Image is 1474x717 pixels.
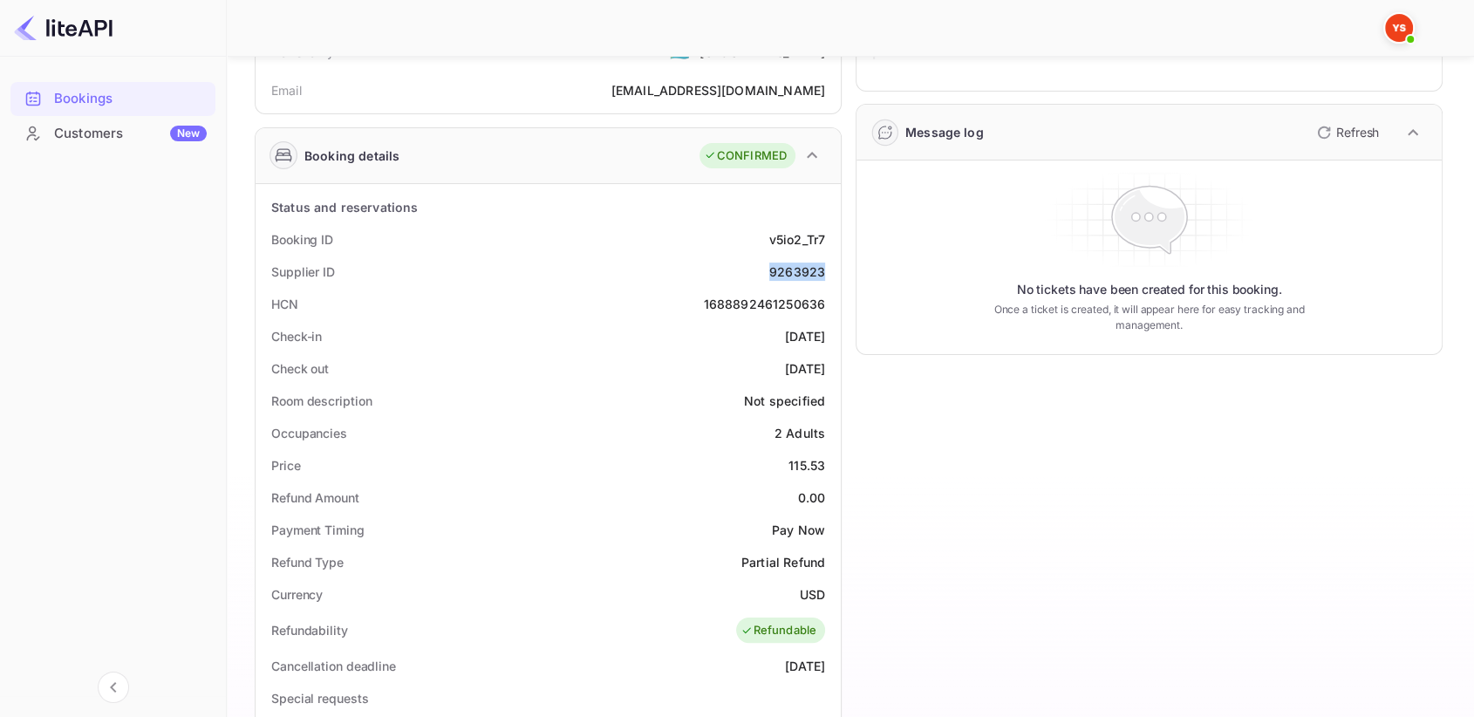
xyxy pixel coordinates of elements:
div: Refund Amount [271,488,359,507]
div: Not specified [744,392,825,410]
div: New [170,126,207,141]
div: [EMAIL_ADDRESS][DOMAIN_NAME] [611,81,825,99]
div: Refundability [271,621,348,639]
div: 1688892461250636 [704,295,825,313]
button: Collapse navigation [98,672,129,703]
div: Check out [271,359,329,378]
img: LiteAPI logo [14,14,113,42]
div: Occupancies [271,424,347,442]
a: CustomersNew [10,117,215,149]
div: Currency [271,585,323,604]
div: Payment Timing [271,521,365,539]
div: 9263923 [769,263,825,281]
div: 2 Adults [775,424,825,442]
div: HCN [271,295,298,313]
div: Price [271,456,301,475]
div: Supplier ID [271,263,335,281]
p: Refresh [1336,123,1379,141]
div: Room description [271,392,372,410]
div: Check-in [271,327,322,345]
div: [DATE] [785,327,825,345]
div: Refundable [740,622,817,639]
div: Booking ID [271,230,333,249]
div: Email [271,81,302,99]
div: Customers [54,124,207,144]
div: 115.53 [788,456,825,475]
div: Cancellation deadline [271,657,396,675]
div: CONFIRMED [704,147,787,165]
div: Booking details [304,147,399,165]
div: Message log [905,123,984,141]
div: Bookings [54,89,207,109]
div: Bookings [10,82,215,116]
img: Yandex Support [1385,14,1413,42]
div: USD [800,585,825,604]
p: No tickets have been created for this booking. [1017,281,1282,298]
div: v5io2_Tr7 [769,230,825,249]
div: Partial Refund [741,553,825,571]
div: CustomersNew [10,117,215,151]
div: [DATE] [785,657,825,675]
div: [DATE] [785,359,825,378]
a: Bookings [10,82,215,114]
p: Once a ticket is created, it will appear here for easy tracking and management. [992,302,1306,333]
button: Refresh [1307,119,1386,147]
div: Refund Type [271,553,344,571]
div: Status and reservations [271,198,418,216]
div: Special requests [271,689,368,707]
div: Pay Now [772,521,825,539]
div: 0.00 [797,488,825,507]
